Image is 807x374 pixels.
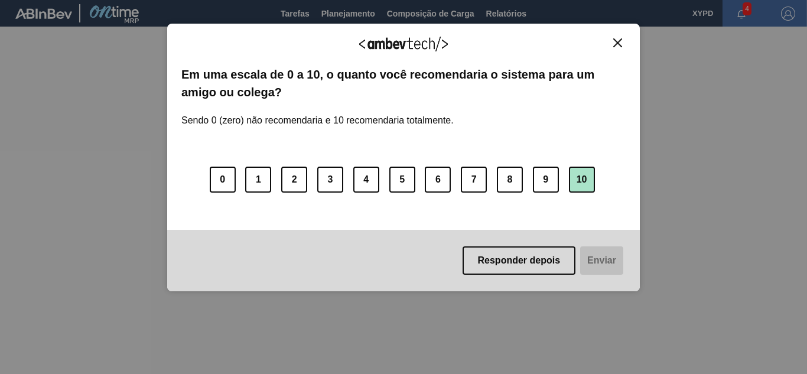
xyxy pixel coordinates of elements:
[181,66,626,102] label: Em uma escala de 0 a 10, o quanto você recomendaria o sistema para um amigo ou colega?
[389,167,415,193] button: 5
[497,167,523,193] button: 8
[210,167,236,193] button: 0
[181,101,454,126] label: Sendo 0 (zero) não recomendaria e 10 recomendaria totalmente.
[569,167,595,193] button: 10
[317,167,343,193] button: 3
[463,246,576,275] button: Responder depois
[613,38,622,47] img: Close
[425,167,451,193] button: 6
[281,167,307,193] button: 2
[533,167,559,193] button: 9
[353,167,379,193] button: 4
[461,167,487,193] button: 7
[245,167,271,193] button: 1
[359,37,448,51] img: Logo Ambevtech
[610,38,626,48] button: Close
